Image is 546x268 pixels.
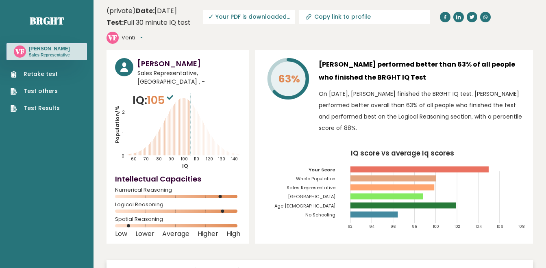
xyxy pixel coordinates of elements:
[156,156,162,162] tspan: 80
[115,218,240,221] span: Spatial Reasoning
[218,156,225,162] tspan: 130
[274,203,335,209] tspan: Age [DEMOGRAPHIC_DATA]
[162,232,189,236] span: Average
[107,18,124,27] b: Test:
[114,106,121,143] tspan: Population/%
[107,6,191,28] div: (private)
[122,109,125,115] tspan: 2
[278,72,300,86] tspan: 63%
[181,156,188,162] tspan: 100
[455,224,460,229] tspan: 102
[412,224,417,229] tspan: 98
[226,232,240,236] span: High
[29,52,70,58] p: Sales Representative
[133,92,175,108] p: IQ:
[296,175,335,182] tspan: Whole Population
[115,232,127,236] span: Low
[135,232,154,236] span: Lower
[497,224,503,229] tspan: 106
[319,58,524,84] h3: [PERSON_NAME] performed better than 63% of all people who finished the BRGHT IQ Test
[208,12,214,22] span: ✓
[198,232,218,236] span: Higher
[11,87,60,95] a: Test others
[519,224,525,229] tspan: 108
[206,156,213,162] tspan: 120
[122,131,124,137] tspan: 1
[287,184,335,191] tspan: Sales Representative
[433,224,439,229] tspan: 100
[305,212,335,218] tspan: No Schooling
[108,33,117,42] text: VF
[288,194,335,200] tspan: [GEOGRAPHIC_DATA]
[11,104,60,112] a: Test Results
[369,224,374,229] tspan: 94
[122,34,143,42] button: Venti
[115,173,240,184] h4: Intellectual Capacities
[29,45,70,52] h3: [PERSON_NAME]
[107,18,191,28] div: Full 30 minute IQ test
[137,69,240,86] span: Sales Representative, [GEOGRAPHIC_DATA] , -
[137,58,240,69] h3: [PERSON_NAME]
[136,6,154,15] b: Date:
[476,224,482,229] tspan: 104
[131,156,137,162] tspan: 60
[182,162,188,169] tspan: IQ
[348,224,352,229] tspan: 92
[115,203,240,206] span: Logical Reasoning
[147,93,175,108] span: 105
[11,70,60,78] a: Retake test
[30,14,64,27] a: Brght
[319,88,524,134] p: On [DATE], [PERSON_NAME] finished the BRGHT IQ test. [PERSON_NAME] performed better overall than ...
[136,6,177,16] time: [DATE]
[309,166,335,173] tspan: Your Score
[15,47,24,56] text: VF
[168,156,174,162] tspan: 90
[351,148,455,158] tspan: IQ score vs average Iq scores
[115,188,240,192] span: Numerical Reasoning
[231,156,237,162] tspan: 140
[144,156,149,162] tspan: 70
[203,10,295,24] span: Your PDF is downloaded...
[122,153,124,159] tspan: 0
[390,224,396,229] tspan: 96
[194,156,199,162] tspan: 110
